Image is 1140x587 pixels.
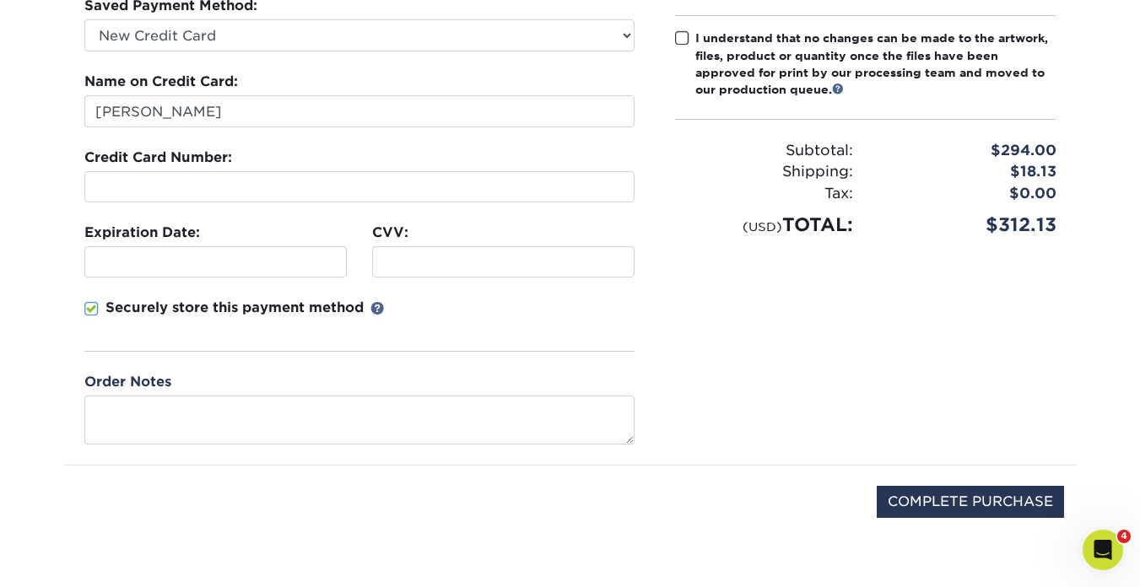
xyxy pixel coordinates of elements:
[84,72,238,92] label: Name on Credit Card:
[662,183,866,205] div: Tax:
[105,298,364,318] p: Securely store this payment method
[695,30,1056,99] div: I understand that no changes can be made to the artwork, files, product or quantity once the file...
[1117,530,1131,543] span: 4
[866,183,1069,205] div: $0.00
[877,486,1064,518] input: COMPLETE PURCHASE
[380,254,627,270] iframe: To enrich screen reader interactions, please activate Accessibility in Grammarly extension settings
[84,95,635,127] input: First & Last Name
[372,223,408,243] label: CVV:
[77,486,161,536] img: DigiCert Secured Site Seal
[92,179,627,195] iframe: To enrich screen reader interactions, please activate Accessibility in Grammarly extension settings
[662,161,866,183] div: Shipping:
[1083,530,1123,570] iframe: Intercom live chat
[84,148,232,168] label: Credit Card Number:
[84,372,171,392] label: Order Notes
[662,211,866,239] div: TOTAL:
[743,219,782,234] small: (USD)
[866,161,1069,183] div: $18.13
[866,140,1069,162] div: $294.00
[92,254,339,270] iframe: To enrich screen reader interactions, please activate Accessibility in Grammarly extension settings
[866,211,1069,239] div: $312.13
[84,223,200,243] label: Expiration Date:
[662,140,866,162] div: Subtotal:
